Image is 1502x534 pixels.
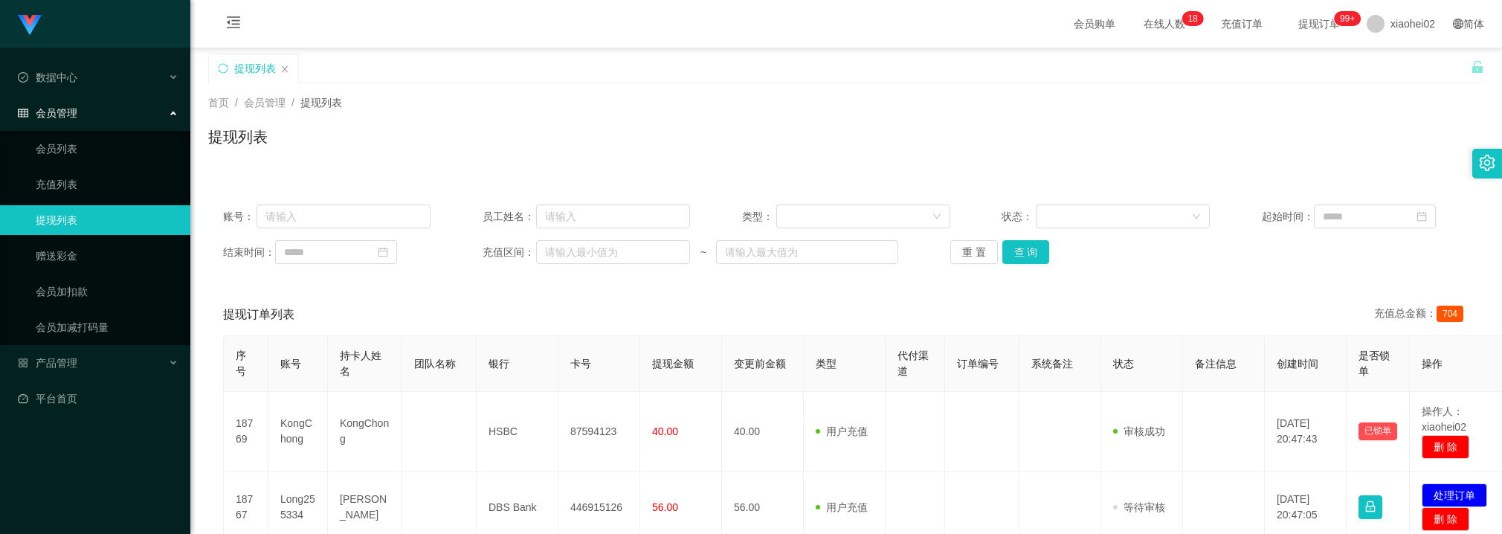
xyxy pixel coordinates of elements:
[558,392,640,472] td: 87594123
[1002,240,1050,264] button: 查 询
[1113,358,1134,370] span: 状态
[36,170,178,199] a: 充值列表
[1113,425,1165,437] span: 审核成功
[1031,358,1073,370] span: 系统备注
[234,54,276,83] div: 提现列表
[1437,306,1463,322] span: 704
[1193,11,1198,26] p: 8
[1182,11,1203,26] sup: 18
[244,97,286,109] span: 会员管理
[1422,435,1469,459] button: 删 除
[36,241,178,271] a: 赠送彩金
[36,205,178,235] a: 提现列表
[18,107,77,119] span: 会员管理
[932,212,941,222] i: 图标: down
[18,384,178,414] a: 图标: dashboard平台首页
[1416,211,1427,222] i: 图标: calendar
[223,209,257,225] span: 账号：
[268,392,328,472] td: KongChong
[208,1,259,48] i: 图标: menu-fold
[1002,209,1035,225] span: 状态：
[489,358,509,370] span: 银行
[652,358,694,370] span: 提现金额
[483,245,536,260] span: 充值区间：
[1187,11,1193,26] p: 1
[1422,358,1443,370] span: 操作
[291,97,294,109] span: /
[208,126,268,148] h1: 提现列表
[223,306,294,324] span: 提现订单列表
[1471,60,1484,74] i: 图标: unlock
[1113,501,1165,513] span: 等待审核
[1422,507,1469,531] button: 删 除
[1358,350,1390,377] span: 是否锁单
[18,108,28,118] i: 图标: table
[536,240,690,264] input: 请输入最小值为
[1291,19,1347,29] span: 提现订单
[1334,11,1361,26] sup: 1015
[734,358,786,370] span: 变更前金额
[722,392,804,472] td: 40.00
[950,240,998,264] button: 重 置
[570,358,591,370] span: 卡号
[690,245,716,260] span: ~
[36,134,178,164] a: 会员列表
[1374,306,1469,324] div: 充值总金额：
[957,358,999,370] span: 订单编号
[716,240,898,264] input: 请输入最大值为
[18,357,77,369] span: 产品管理
[414,358,456,370] span: 团队名称
[1192,212,1201,222] i: 图标: down
[1195,358,1237,370] span: 备注信息
[1422,483,1487,507] button: 处理订单
[816,501,868,513] span: 用户充值
[1277,358,1318,370] span: 创建时间
[1422,405,1466,433] span: 操作人：xiaohei02
[816,425,868,437] span: 用户充值
[1265,392,1347,472] td: [DATE] 20:47:43
[300,97,342,109] span: 提现列表
[816,358,837,370] span: 类型
[328,392,402,472] td: KongChong
[235,97,238,109] span: /
[1136,19,1193,29] span: 在线人数
[897,350,929,377] span: 代付渠道
[1453,19,1463,29] i: 图标: global
[483,209,536,225] span: 员工姓名：
[1262,209,1314,225] span: 起始时间：
[257,205,431,228] input: 请输入
[208,97,229,109] span: 首页
[652,425,678,437] span: 40.00
[224,392,268,472] td: 18769
[18,71,77,83] span: 数据中心
[652,501,678,513] span: 56.00
[1213,19,1270,29] span: 充值订单
[477,392,558,472] td: HSBC
[378,247,388,257] i: 图标: calendar
[18,358,28,368] i: 图标: appstore-o
[223,245,275,260] span: 结束时间：
[536,205,690,228] input: 请输入
[18,72,28,83] i: 图标: check-circle-o
[1358,495,1382,519] button: 图标: lock
[18,15,42,36] img: logo.9652507e.png
[280,358,301,370] span: 账号
[36,312,178,342] a: 会员加减打码量
[742,209,776,225] span: 类型：
[236,350,246,377] span: 序号
[1479,155,1495,171] i: 图标: setting
[1358,422,1397,440] button: 已锁单
[36,277,178,306] a: 会员加扣款
[280,65,289,74] i: 图标: close
[218,63,228,74] i: 图标: sync
[340,350,381,377] span: 持卡人姓名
